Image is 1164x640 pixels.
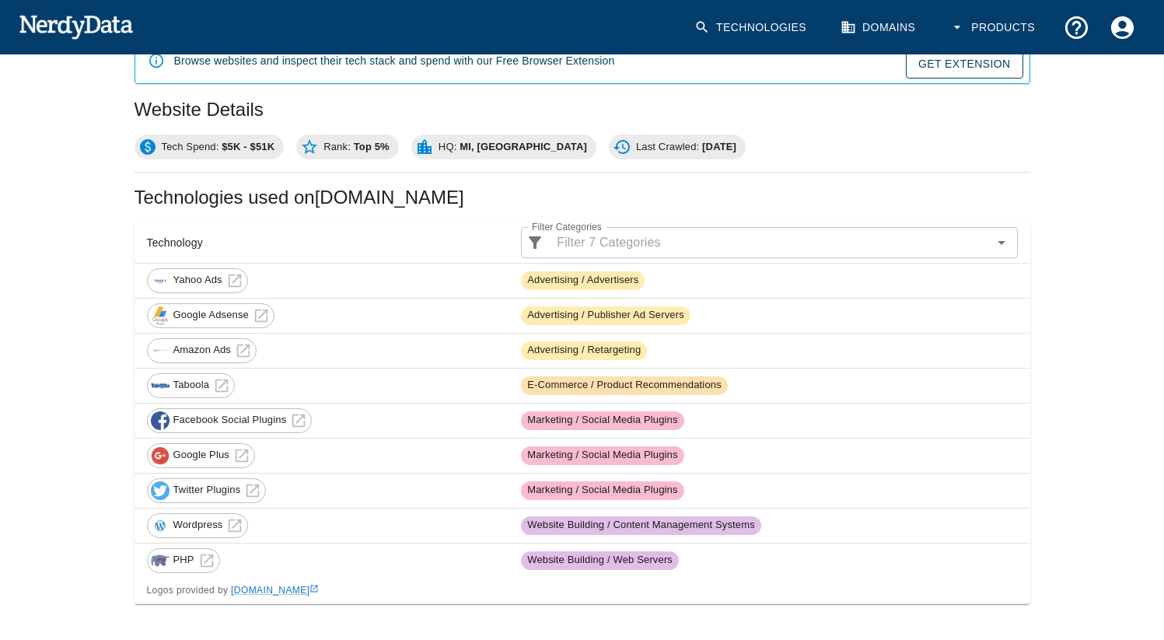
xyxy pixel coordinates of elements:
[521,378,728,393] span: E-Commerce / Product Recommendations
[521,343,647,358] span: Advertising / Retargeting
[354,141,390,152] b: Top 5%
[460,141,587,152] b: MI, [GEOGRAPHIC_DATA]
[521,308,690,323] span: Advertising / Publisher Ad Servers
[532,220,602,233] label: Filter Categories
[147,268,248,293] a: Yahoo Ads
[685,5,819,51] a: Technologies
[147,513,249,538] a: Wordpress
[521,273,645,288] span: Advertising / Advertisers
[702,141,736,152] b: [DATE]
[314,139,399,155] span: Rank:
[165,553,203,568] span: PHP
[627,139,746,155] span: Last Crawled:
[165,343,240,358] span: Amazon Ads
[19,11,133,42] img: NerdyData.com
[521,448,683,463] span: Marketing / Social Media Plugins
[147,478,267,503] a: Twitter Plugins
[147,585,320,596] span: Logos provided by
[521,553,679,568] span: Website Building / Web Servers
[551,232,987,254] input: Filter 7 Categories
[147,338,257,363] a: Amazon Ads
[521,518,761,533] span: Website Building / Content Management Systems
[165,273,231,288] span: Yahoo Ads
[521,483,683,498] span: Marketing / Social Media Plugins
[147,303,275,328] a: Google Adsense
[165,378,218,393] span: Taboola
[991,232,1012,254] button: Open
[165,518,232,533] span: Wordpress
[231,585,319,596] a: [DOMAIN_NAME]
[165,413,295,428] span: Facebook Social Plugins
[521,413,683,428] span: Marketing / Social Media Plugins
[940,5,1047,51] button: Products
[429,139,596,155] span: HQ:
[174,47,615,79] div: Browse websites and inspect their tech stack and spend with our Free Browser Extension
[831,5,928,51] a: Domains
[1054,5,1099,51] button: Support and Documentation
[135,185,1030,210] h2: Technologies used on [DOMAIN_NAME]
[165,448,238,463] span: Google Plus
[906,50,1023,79] a: Get Extension
[135,97,1030,122] h2: Website Details
[135,222,509,264] th: Technology
[1099,5,1145,51] button: Account Settings
[165,483,250,498] span: Twitter Plugins
[147,548,220,573] a: PHP
[147,373,236,398] a: Taboola
[165,308,258,323] span: Google Adsense
[222,141,274,152] b: $5K - $51K
[152,139,285,155] span: Tech Spend:
[147,443,255,468] a: Google Plus
[147,408,313,433] a: Facebook Social Plugins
